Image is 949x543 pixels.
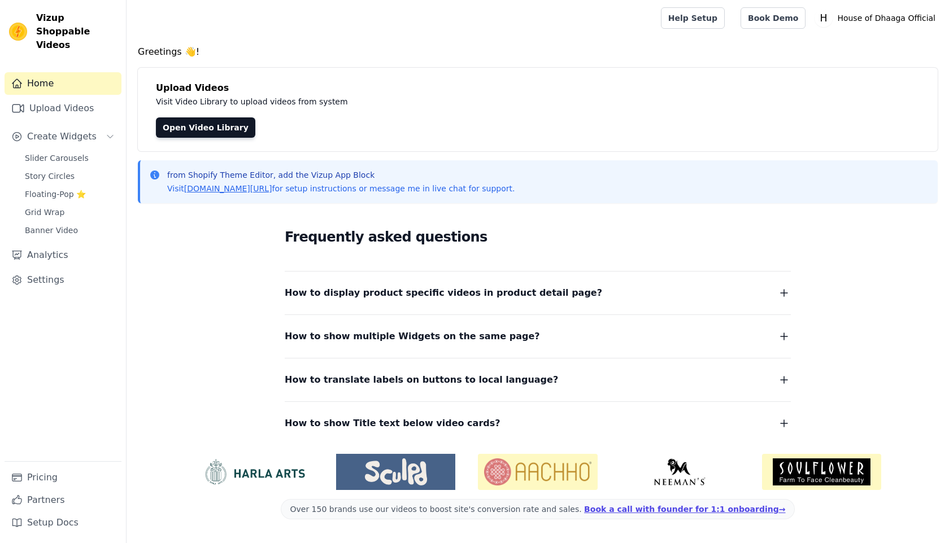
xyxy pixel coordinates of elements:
a: Setup Docs [5,511,121,534]
a: Story Circles [18,168,121,184]
img: Neeman's [620,458,739,485]
span: How to show Title text below video cards? [285,415,500,431]
button: How to display product specific videos in product detail page? [285,285,791,301]
span: How to display product specific videos in product detail page? [285,285,602,301]
a: Grid Wrap [18,204,121,220]
h4: Upload Videos [156,81,920,95]
span: Vizup Shoppable Videos [36,11,117,52]
h4: Greetings 👋! [138,45,938,59]
span: Grid Wrap [25,207,64,218]
a: Partners [5,489,121,511]
a: Floating-Pop ⭐ [18,186,121,202]
a: Settings [5,269,121,291]
p: Visit for setup instructions or message me in live chat for support. [167,183,515,194]
text: H [820,12,828,24]
button: Create Widgets [5,125,121,148]
a: Analytics [5,244,121,266]
span: How to show multiple Widgets on the same page? [285,329,540,344]
button: How to show Title text below video cards? [285,415,791,431]
span: Banner Video [25,225,78,236]
a: Open Video Library [156,117,255,138]
a: Home [5,72,121,95]
span: Story Circles [25,170,75,182]
button: How to show multiple Widgets on the same page? [285,329,791,344]
a: Upload Videos [5,97,121,120]
p: House of Dhaaga Official [833,8,940,28]
img: Sculpd US [336,458,455,485]
p: Visit Video Library to upload videos from system [156,95,662,108]
a: Book Demo [741,7,806,29]
img: Aachho [478,454,597,490]
p: from Shopify Theme Editor, add the Vizup App Block [167,169,515,181]
span: Slider Carousels [25,152,89,164]
h2: Frequently asked questions [285,226,791,248]
button: H House of Dhaaga Official [815,8,940,28]
span: Floating-Pop ⭐ [25,189,86,200]
button: How to translate labels on buttons to local language? [285,372,791,388]
span: How to translate labels on buttons to local language? [285,372,558,388]
a: Banner Video [18,222,121,238]
img: HarlaArts [194,458,314,485]
a: Slider Carousels [18,150,121,166]
a: Help Setup [661,7,725,29]
span: Create Widgets [27,130,97,143]
img: Soulflower [762,454,881,490]
a: Book a call with founder for 1:1 onboarding [584,505,785,514]
img: Vizup [9,23,27,41]
a: Pricing [5,466,121,489]
a: [DOMAIN_NAME][URL] [184,184,272,193]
